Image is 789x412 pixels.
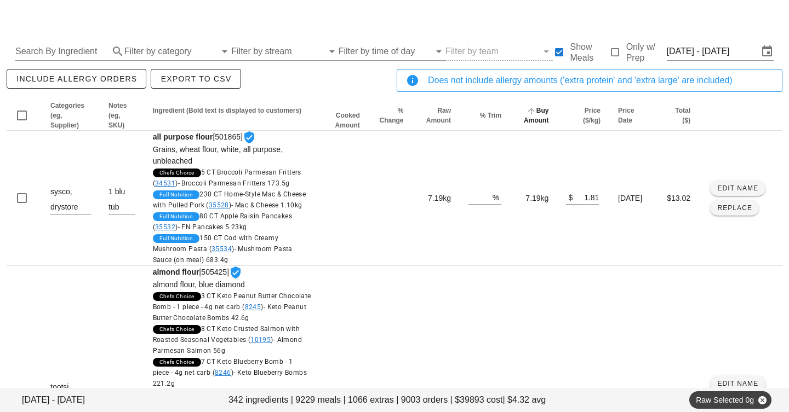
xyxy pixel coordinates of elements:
a: 10195 [250,336,271,344]
span: Chefs Choice [159,292,195,301]
span: Export to CSV [160,74,231,83]
button: Edit Name [710,376,765,391]
th: Price ($/kg): Not sorted. Activate to sort ascending. [557,101,609,131]
span: 230 CT Home-Style Mac & Cheese with Pulled Pork ( ) [153,190,306,209]
span: Total ($) [675,107,690,124]
th: Cooked Amount: Not sorted. Activate to sort ascending. [320,101,369,131]
div: Filter by time of day [339,43,445,60]
span: Buy Amount [524,107,548,124]
div: Filter by stream [231,43,338,60]
span: Full Nutrition [159,190,193,199]
span: - FN Pancakes 5.23kg [178,223,247,231]
span: Edit Name [717,184,758,192]
span: 7 CT Keto Blueberry Bomb - 1 piece - 4g net carb ( ) [153,358,307,387]
div: Filter by category [124,43,231,60]
span: | $4.32 avg [502,393,546,407]
span: - Broccoli Parmesan Fritters 173.5g [178,179,290,187]
a: 34531 [155,179,175,187]
span: Price Date [618,107,634,124]
th: % Change: Not sorted. Activate to sort ascending. [369,101,413,131]
span: Raw Selected 0g [696,391,765,409]
span: Ingredient (Bold text is displayed to customers) [153,107,301,114]
th: Categories (eg, Supplier): Not sorted. Activate to sort ascending. [42,101,100,131]
div: % [493,385,501,399]
strong: almond flour [153,268,199,276]
button: Edit Name [710,181,765,196]
span: 3 CT Keto Peanut Butter Chocolate Bomb - 1 piece - 4g net carb ( ) [153,292,311,322]
span: Grains, wheat flour, white, all purpose, unbleached [153,145,283,165]
th: Notes (eg, SKU): Not sorted. Activate to sort ascending. [100,101,144,131]
span: 80 CT Apple Raisin Pancakes ( ) [153,212,292,231]
a: 8245 [245,303,261,311]
a: 35528 [209,201,229,209]
span: 150 CT Cod with Creamy Mushroom Pasta ( ) [153,234,293,264]
a: 8246 [215,369,231,376]
td: 7.19kg [413,131,460,266]
span: Full Nutrition [159,234,193,243]
span: Replace [717,204,752,212]
th: Total ($): Not sorted. Activate to sort ascending. [653,101,699,131]
span: include allergy orders [16,74,137,83]
span: $13.02 [667,194,690,202]
button: Replace [710,200,759,216]
label: Only w/ Prep [626,42,667,63]
a: 35532 [155,223,175,231]
span: Price ($/kg) [583,107,601,124]
button: include allergy orders [7,69,146,89]
span: - Mac & Cheese 1.10kg [231,201,302,209]
span: Chefs Choice [159,325,195,334]
span: Chefs Choice [159,358,195,367]
th: Raw Amount: Not sorted. Activate to sort ascending. [413,101,460,131]
span: Categories (eg, Supplier) [50,102,84,129]
strong: all purpose flour [153,132,213,141]
button: Close [757,395,767,405]
button: Export to CSV [151,69,241,89]
span: 5 CT Broccoli Parmesan Fritters ( ) [153,169,301,187]
th: Buy Amount: Not sorted. Activate to sort ascending. [510,101,557,131]
span: Chefs Choice [159,169,195,177]
span: % Change [380,107,404,124]
th: Price Date: Not sorted. Activate to sort ascending. [609,101,653,131]
span: [501865] [153,132,311,265]
label: Show Meals [570,42,609,63]
span: Cooked Amount [335,112,360,129]
a: 35534 [211,245,232,253]
span: Edit Name [717,380,758,387]
th: Ingredient (Bold text is displayed to customers): Not sorted. Activate to sort ascending. [144,101,320,131]
div: % [493,190,501,204]
div: Does not include allergy amounts ('extra protein' and 'extra large' are included) [428,74,773,87]
div: $ [566,190,573,204]
th: % Trim: Not sorted. Activate to sort ascending. [460,101,510,131]
span: % Trim [480,112,501,119]
span: Notes (eg, SKU) [108,102,127,129]
td: [DATE] [609,131,653,266]
span: Full Nutrition [159,212,193,221]
span: 8 CT Keto Crusted Salmon with Roasted Seasonal Vegetables ( ) [153,325,302,355]
span: Raw Amount [426,107,451,124]
span: almond flour, blue diamond [153,280,245,289]
td: 7.19kg [510,131,557,266]
div: $ [566,385,573,399]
